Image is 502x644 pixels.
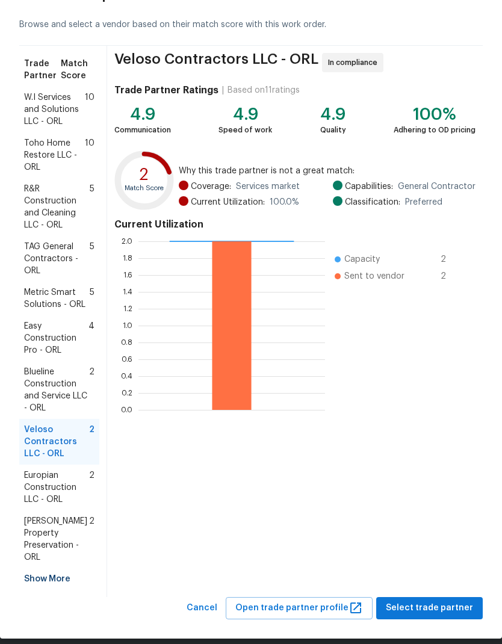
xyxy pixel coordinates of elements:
[236,181,300,193] span: Services market
[122,237,132,244] text: 2.0
[24,58,61,82] span: Trade Partner
[228,84,300,96] div: Based on 11 ratings
[394,124,476,136] div: Adhering to OD pricing
[182,597,222,619] button: Cancel
[328,57,382,69] span: In compliance
[218,84,228,96] div: |
[441,253,460,265] span: 2
[123,271,132,278] text: 1.6
[89,424,95,460] span: 2
[320,108,346,120] div: 4.9
[320,124,346,136] div: Quality
[123,288,132,295] text: 1.4
[270,196,299,208] span: 100.0 %
[61,58,95,82] span: Match Score
[24,469,89,506] span: Europian Construction LLC - ORL
[235,601,363,616] span: Open trade partner profile
[24,137,85,173] span: Toho Home Restore LLC - ORL
[187,601,217,616] span: Cancel
[89,515,95,563] span: 2
[24,183,90,231] span: R&R Construction and Cleaning LLC - ORL
[114,53,318,72] span: Veloso Contractors LLC - ORL
[90,241,95,277] span: 5
[405,196,442,208] span: Preferred
[139,167,149,183] text: 2
[85,91,95,128] span: 10
[114,124,171,136] div: Communication
[90,183,95,231] span: 5
[89,469,95,506] span: 2
[123,254,132,261] text: 1.8
[24,91,85,128] span: W.I Services and Solutions LLC - ORL
[344,270,404,282] span: Sent to vendor
[191,196,265,208] span: Current Utilization:
[344,253,380,265] span: Capacity
[226,597,373,619] button: Open trade partner profile
[90,286,95,311] span: 5
[24,366,89,414] span: Blueline Construction and Service LLC - ORL
[218,124,272,136] div: Speed of work
[88,320,95,356] span: 4
[114,108,171,120] div: 4.9
[24,320,88,356] span: Easy Construction Pro - ORL
[345,196,400,208] span: Classification:
[179,165,476,177] span: Why this trade partner is not a great match:
[19,4,483,46] div: Browse and select a vendor based on their match score with this work order.
[122,355,132,362] text: 0.6
[114,84,218,96] h4: Trade Partner Ratings
[441,270,460,282] span: 2
[376,597,483,619] button: Select trade partner
[218,108,272,120] div: 4.9
[386,601,473,616] span: Select trade partner
[24,515,89,563] span: [PERSON_NAME] Property Preservation - ORL
[122,389,132,396] text: 0.2
[24,241,90,277] span: TAG General Contractors - ORL
[121,372,132,379] text: 0.4
[121,406,132,413] text: 0.0
[121,338,132,345] text: 0.8
[345,181,393,193] span: Capabilities:
[398,181,476,193] span: General Contractor
[24,286,90,311] span: Metric Smart Solutions - ORL
[114,218,476,231] h4: Current Utilization
[191,181,231,193] span: Coverage:
[19,568,99,590] div: Show More
[89,366,95,414] span: 2
[125,185,164,191] text: Match Score
[24,424,89,460] span: Veloso Contractors LLC - ORL
[123,321,132,329] text: 1.0
[85,137,95,173] span: 10
[394,108,476,120] div: 100%
[123,305,132,312] text: 1.2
